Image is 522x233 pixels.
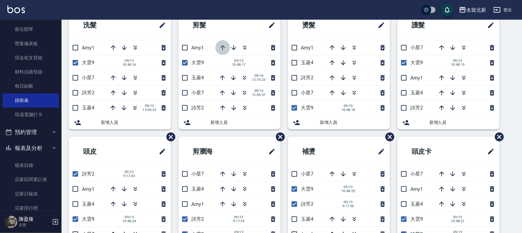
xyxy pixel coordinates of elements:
[301,186,313,192] span: 大雲9
[191,90,204,96] span: 小星7
[82,90,94,96] span: 詩芳2
[341,189,355,193] span: 10:48:22
[210,119,276,126] span: 新增人員
[451,215,465,219] span: 09/13
[7,6,25,13] img: Logo
[101,119,166,126] span: 新增人員
[252,89,266,93] span: 09/13
[82,186,94,192] span: Amy1
[183,140,243,163] h2: 剪瀏海
[155,18,166,33] span: 修改班表的標題
[191,171,204,177] span: 小星7
[2,65,59,79] a: 材料自購登錄
[341,200,355,204] span: 09/13
[301,105,313,111] span: 大雲9
[288,116,390,129] div: 新增人員
[301,171,313,177] span: 小星7
[451,219,465,223] span: 10:48:21
[82,105,94,111] span: 玉菱4
[301,75,313,81] span: 詩芳2
[410,90,423,96] span: 玉菱4
[232,63,246,67] span: 10:48:17
[341,204,355,208] span: 9:17:36
[441,4,453,16] button: save
[2,124,59,140] button: 預約管理
[2,158,59,172] a: 報表目錄
[265,18,276,33] span: 修改班表的標題
[410,216,423,222] span: 大雲9
[410,171,423,177] span: 小星7
[122,219,136,223] span: 10:48:24
[74,140,130,163] h2: 頭皮
[381,128,395,146] span: 刪除班表
[191,60,204,65] span: 大雲9
[402,14,459,36] h2: 護髮
[122,174,136,178] span: 9:17:43
[2,51,59,65] a: 現金收支登錄
[293,14,349,36] h2: 燙髮
[232,219,245,223] span: 9:17:39
[82,60,94,65] span: 大雲9
[19,216,50,222] h5: 陳盈臻
[191,201,204,207] span: Amy1
[252,93,266,97] span: 12:06:57
[374,18,385,33] span: 修改班表的標題
[301,90,313,96] span: 小星7
[69,116,171,129] div: 新增人員
[142,108,156,112] span: 13:56:26
[191,45,204,51] span: Amy1
[2,172,59,187] a: 店家區間累計表
[2,201,59,215] a: 店家排行榜
[451,63,465,67] span: 10:48:19
[122,215,136,219] span: 09/13
[191,75,204,81] span: 玉菱4
[252,78,266,82] span: 12:10:25
[271,128,286,146] span: 刪除班表
[122,170,136,174] span: 09/13
[82,201,94,207] span: 玉菱4
[491,4,515,16] button: 登出
[410,45,423,50] span: 小星7
[19,222,50,228] p: 主管
[82,171,94,177] span: 詩芳2
[2,108,59,122] a: 現場電腦打卡
[484,18,495,33] span: 修改班表的標題
[410,60,423,65] span: 大雲9
[183,14,240,36] h2: 剪髮
[490,128,505,146] span: 刪除班表
[410,75,423,81] span: Amy1
[402,140,462,163] h2: 頭皮卡
[410,186,423,192] span: Amy1
[466,6,486,14] div: 名留北新
[265,144,276,159] span: 修改班表的標題
[429,119,495,126] span: 新增人員
[2,22,59,36] a: 座位開單
[374,144,385,159] span: 修改班表的標題
[232,59,246,63] span: 09/13
[5,216,17,228] img: Person
[301,201,313,207] span: 詩芳2
[2,37,59,51] a: 營業儀表板
[122,59,136,63] span: 09/13
[2,187,59,201] a: 店家日報表
[301,45,313,51] span: Amy1
[2,79,59,93] a: 每日結帳
[301,60,313,65] span: 玉菱4
[397,116,500,129] div: 新增人員
[74,14,130,36] h2: 洗髮
[191,105,204,111] span: 詩芳2
[155,144,166,159] span: 修改班表的標題
[142,104,156,108] span: 09/13
[191,186,204,192] span: 玉菱4
[341,108,355,112] span: 10:48:18
[451,59,465,63] span: 09/13
[341,185,355,189] span: 09/13
[2,93,59,108] a: 排班表
[2,140,59,156] button: 報表及分析
[252,74,266,78] span: 09/10
[178,116,281,129] div: 新增人員
[410,105,423,111] span: 詩芳2
[82,45,94,51] span: Amy1
[122,63,136,67] span: 10:48:16
[341,104,355,108] span: 09/13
